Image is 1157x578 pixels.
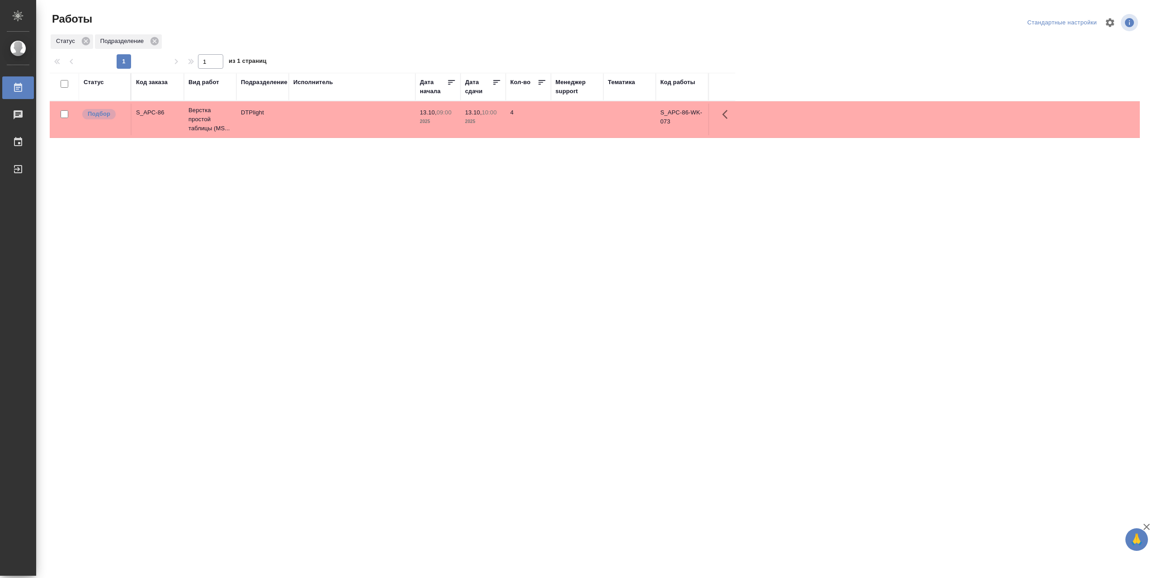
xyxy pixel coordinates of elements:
div: Дата сдачи [465,78,492,96]
span: Посмотреть информацию [1121,14,1140,31]
div: Тематика [608,78,635,87]
div: Подразделение [95,34,162,49]
div: Статус [51,34,93,49]
p: 13.10, [465,109,482,116]
div: Менеджер support [555,78,599,96]
p: 13.10, [420,109,437,116]
div: S_APC-86 [136,108,179,117]
div: Можно подбирать исполнителей [81,108,126,120]
span: Настроить таблицу [1099,12,1121,33]
div: Кол-во [510,78,531,87]
p: 2025 [420,117,456,126]
p: 2025 [465,117,501,126]
div: Статус [84,78,104,87]
div: split button [1025,16,1099,30]
div: Дата начала [420,78,447,96]
p: 10:00 [482,109,497,116]
button: Здесь прячутся важные кнопки [717,104,738,125]
span: Работы [50,12,92,26]
button: 🙏 [1125,528,1148,551]
div: Вид работ [188,78,219,87]
p: Подбор [88,109,110,118]
td: 4 [506,104,551,135]
p: Подразделение [100,37,147,46]
td: S_APC-86-WK-073 [656,104,708,135]
span: из 1 страниц [229,56,267,69]
p: Статус [56,37,78,46]
p: Верстка простой таблицы (MS... [188,106,232,133]
div: Исполнитель [293,78,333,87]
div: Код работы [660,78,695,87]
div: Код заказа [136,78,168,87]
span: 🙏 [1129,530,1144,549]
p: 09:00 [437,109,452,116]
td: DTPlight [236,104,289,135]
div: Подразделение [241,78,287,87]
